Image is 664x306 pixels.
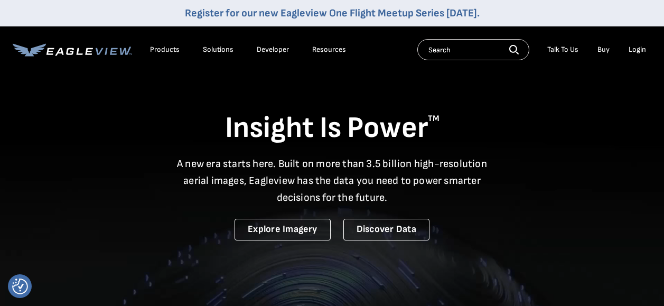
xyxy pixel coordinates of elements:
sup: TM [428,114,439,124]
div: Login [629,45,646,54]
div: Products [150,45,180,54]
a: Discover Data [343,219,429,240]
div: Solutions [203,45,233,54]
a: Explore Imagery [235,219,331,240]
input: Search [417,39,529,60]
h1: Insight Is Power [13,110,651,147]
img: Revisit consent button [12,279,28,294]
div: Resources [312,45,346,54]
a: Register for our new Eagleview One Flight Meetup Series [DATE]. [185,7,480,20]
div: Talk To Us [547,45,578,54]
p: A new era starts here. Built on more than 3.5 billion high-resolution aerial images, Eagleview ha... [171,155,494,206]
a: Developer [257,45,289,54]
button: Consent Preferences [12,279,28,294]
a: Buy [597,45,610,54]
